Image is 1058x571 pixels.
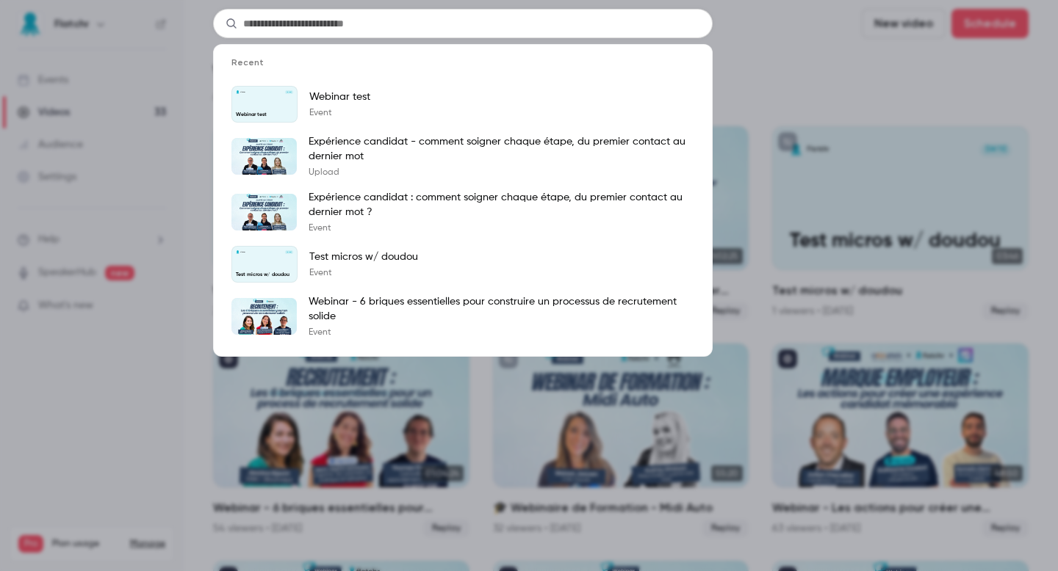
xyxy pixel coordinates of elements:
p: Test micros w/ doudou [309,250,418,264]
img: Expérience candidat : comment soigner chaque étape, du premier contact au dernier mot ? [231,194,297,230]
p: Webinar - 6 briques essentielles pour construire un processus de recrutement solide [309,294,694,324]
p: Flatchr [240,91,245,93]
img: Webinar test [236,90,239,93]
img: Test micros w/ doudou [236,250,239,253]
p: Webinar test [309,90,370,104]
img: Expérience candidat - comment soigner chaque étape, du premier contact au dernier mot [231,138,297,175]
p: Expérience candidat - comment soigner chaque étape, du premier contact au dernier mot [309,134,694,164]
p: Event [309,267,418,279]
span: [DATE] [285,90,293,93]
img: Webinar - 6 briques essentielles pour construire un processus de recrutement solide [231,298,297,335]
p: Event [309,107,370,119]
p: Test micros w/ doudou [236,272,293,278]
p: Event [309,222,694,234]
li: Recent [214,57,712,80]
span: [DATE] [285,250,293,253]
p: Upload [309,167,694,178]
p: Expérience candidat : comment soigner chaque étape, du premier contact au dernier mot ? [309,190,694,219]
p: Webinar test [236,112,293,118]
p: Event [309,327,694,338]
p: Flatchr [240,251,245,253]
